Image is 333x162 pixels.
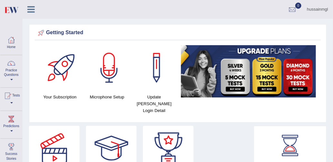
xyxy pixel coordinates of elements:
[134,94,175,114] h4: Update [PERSON_NAME] Login Detail
[295,3,302,9] span: 0
[87,94,127,100] h4: Microphone Setup
[36,28,319,38] div: Getting Started
[0,55,22,86] a: Practice Questions
[181,45,316,97] img: small5.jpg
[0,32,22,53] a: Home
[40,94,80,100] h4: Your Subscription
[0,111,22,137] a: Predictions
[0,88,22,109] a: Tests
